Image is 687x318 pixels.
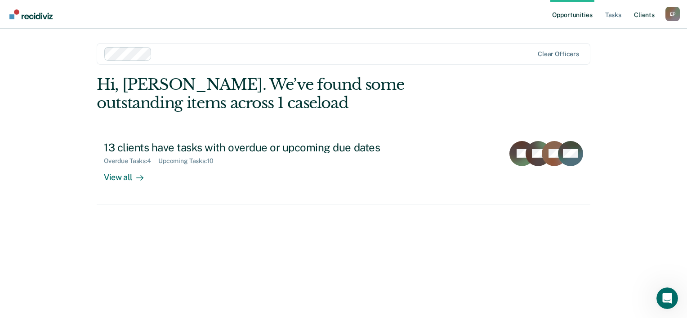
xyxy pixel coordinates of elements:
iframe: Intercom live chat [656,287,678,309]
img: Recidiviz [9,9,53,19]
div: Overdue Tasks : 4 [104,157,158,165]
div: 13 clients have tasks with overdue or upcoming due dates [104,141,419,154]
div: Upcoming Tasks : 10 [158,157,221,165]
a: 13 clients have tasks with overdue or upcoming due datesOverdue Tasks:4Upcoming Tasks:10View all [97,134,590,204]
div: View all [104,165,154,182]
button: Profile dropdown button [665,7,680,21]
div: Hi, [PERSON_NAME]. We’ve found some outstanding items across 1 caseload [97,75,491,112]
div: E P [665,7,680,21]
div: Clear officers [538,50,579,58]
